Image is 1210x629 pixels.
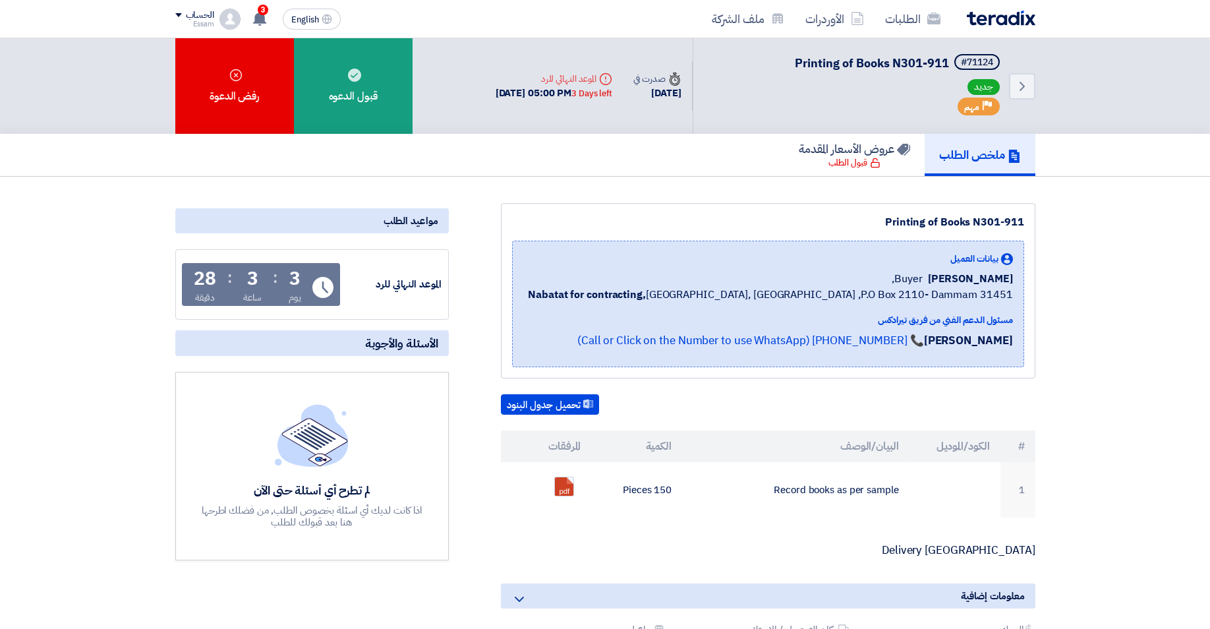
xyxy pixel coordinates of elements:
div: Essam [175,20,214,28]
td: 1 [1000,462,1035,518]
a: الأوردرات [795,3,875,34]
div: الموعد النهائي للرد [343,277,442,292]
span: [PERSON_NAME] [928,271,1013,287]
a: SCX_1755769875456.pdf [555,477,660,556]
div: الحساب [186,10,214,21]
div: صدرت في [633,72,681,86]
a: ملف الشركة [701,3,795,34]
div: قبول الطلب [828,156,880,169]
a: الطلبات [875,3,951,34]
span: Buyer, [892,271,922,287]
div: Printing of Books N301-911 [512,214,1024,230]
th: البيان/الوصف [682,431,909,462]
div: : [227,266,232,289]
a: عروض الأسعار المقدمة قبول الطلب [784,134,925,176]
h5: عروض الأسعار المقدمة [799,141,910,156]
div: ساعة [243,291,262,305]
p: Delivery [GEOGRAPHIC_DATA] [501,544,1035,557]
span: جديد [967,79,1000,95]
button: English [283,9,341,30]
a: 📞 [PHONE_NUMBER] (Call or Click on the Number to use WhatsApp) [577,332,924,349]
div: مواعيد الطلب [175,208,449,233]
div: لم تطرح أي أسئلة حتى الآن [200,483,424,498]
span: English [291,15,319,24]
h5: ملخص الطلب [939,147,1021,162]
button: تحميل جدول البنود [501,394,599,415]
div: رفض الدعوة [175,38,294,134]
th: الكود/الموديل [909,431,1000,462]
img: empty_state_list.svg [275,404,349,466]
th: المرفقات [501,431,592,462]
div: دقيقة [195,291,216,305]
div: 3 [289,270,301,288]
img: profile_test.png [219,9,241,30]
div: 28 [194,270,216,288]
div: الموعد النهائي للرد [496,72,612,86]
span: معلومات إضافية [961,589,1025,603]
td: Record books as per sample [682,462,909,518]
div: 3 Days left [571,87,612,100]
b: Nabatat for contracting, [528,287,646,303]
div: [DATE] [633,86,681,101]
td: 150 Pieces [591,462,682,518]
div: يوم [289,291,301,305]
h5: Printing of Books N301-911 [795,54,1002,73]
div: [DATE] 05:00 PM [496,86,612,101]
img: Teradix logo [967,11,1035,26]
th: الكمية [591,431,682,462]
th: # [1000,431,1035,462]
div: #71124 [961,58,993,67]
div: اذا كانت لديك أي اسئلة بخصوص الطلب, من فضلك اطرحها هنا بعد قبولك للطلب [200,504,424,528]
a: ملخص الطلب [925,134,1035,176]
span: [GEOGRAPHIC_DATA], [GEOGRAPHIC_DATA] ,P.O Box 2110- Dammam 31451 [528,287,1012,303]
span: الأسئلة والأجوبة [365,336,438,351]
div: 3 [247,270,258,288]
div: قبول الدعوه [294,38,413,134]
span: 3 [258,5,268,15]
strong: [PERSON_NAME] [924,332,1013,349]
span: بيانات العميل [950,252,998,266]
span: مهم [964,101,979,113]
div: : [273,266,277,289]
div: مسئول الدعم الفني من فريق تيرادكس [528,313,1012,327]
span: Printing of Books N301-911 [795,54,949,72]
